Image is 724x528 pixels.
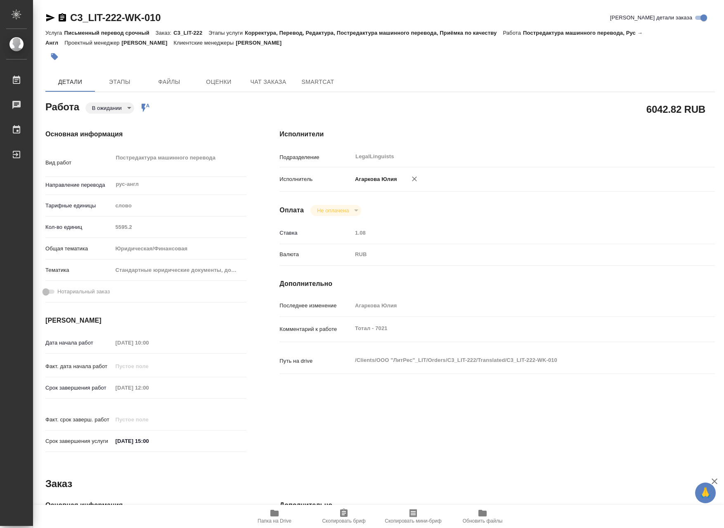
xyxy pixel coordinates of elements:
[45,223,112,231] p: Кол-во единиц
[45,181,112,189] p: Направление перевода
[112,337,185,349] input: Пустое поле
[45,13,55,23] button: Скопировать ссылку для ЯМессенджера
[208,30,245,36] p: Этапы услуги
[45,500,246,510] h4: Основная информация
[112,199,246,213] div: слово
[279,205,304,215] h4: Оплата
[45,384,112,392] p: Срок завершения работ
[70,12,161,23] a: C3_LIT-222-WK-010
[112,414,185,426] input: Пустое поле
[45,416,112,424] p: Факт. срок заверш. работ
[352,175,397,183] p: Агаркова Юлия
[298,77,338,87] span: SmartCat
[352,227,679,239] input: Пустое поле
[45,245,112,253] p: Общая тематика
[174,40,236,46] p: Клиентские менеджеры
[50,77,90,87] span: Детали
[279,129,715,139] h4: Исполнители
[322,518,365,524] span: Скопировать бриф
[240,505,309,528] button: Папка на Drive
[279,153,352,162] p: Подразделение
[245,30,503,36] p: Корректура, Перевод, Редактура, Постредактура машинного перевода, Приёмка по качеству
[149,77,189,87] span: Файлы
[112,221,246,233] input: Пустое поле
[695,483,716,503] button: 🙏
[279,175,352,183] p: Исполнитель
[463,518,503,524] span: Обновить файлы
[173,30,208,36] p: C3_LIT-222
[64,40,121,46] p: Проектный менеджер
[57,13,67,23] button: Скопировать ссылку
[90,105,124,112] button: В ожидании
[610,14,692,22] span: [PERSON_NAME] детали заказа
[315,207,351,214] button: Не оплачена
[85,102,134,114] div: В ожидании
[112,360,185,372] input: Пустое поле
[45,477,72,490] h2: Заказ
[258,518,291,524] span: Папка на Drive
[236,40,288,46] p: [PERSON_NAME]
[45,339,112,347] p: Дата начала работ
[646,102,705,116] h2: 6042.82 RUB
[279,302,352,310] p: Последнее изменение
[112,382,185,394] input: Пустое поле
[45,48,64,66] button: Добавить тэг
[64,30,155,36] p: Письменный перевод срочный
[112,242,246,256] div: Юридическая/Финансовая
[279,250,352,259] p: Валюта
[279,229,352,237] p: Ставка
[45,362,112,371] p: Факт. дата начала работ
[45,202,112,210] p: Тарифные единицы
[279,325,352,333] p: Комментарий к работе
[45,437,112,445] p: Срок завершения услуги
[279,500,715,510] h4: Дополнительно
[122,40,174,46] p: [PERSON_NAME]
[309,505,379,528] button: Скопировать бриф
[45,129,246,139] h4: Основная информация
[448,505,517,528] button: Обновить файлы
[45,316,246,326] h4: [PERSON_NAME]
[45,30,64,36] p: Услуга
[405,170,424,188] button: Удалить исполнителя
[352,300,679,312] input: Пустое поле
[57,288,110,296] span: Нотариальный заказ
[503,30,523,36] p: Работа
[698,484,712,502] span: 🙏
[156,30,173,36] p: Заказ:
[310,205,361,216] div: В ожидании
[279,279,715,289] h4: Дополнительно
[352,247,679,262] div: RUB
[279,357,352,365] p: Путь на drive
[248,77,288,87] span: Чат заказа
[45,159,112,167] p: Вид работ
[352,353,679,367] textarea: /Clients/ООО "ЛитРес"_LIT/Orders/C3_LIT-222/Translated/C3_LIT-222-WK-010
[352,321,679,335] textarea: Тотал - 7021
[112,263,246,277] div: Стандартные юридические документы, договоры, уставы
[100,77,140,87] span: Этапы
[112,435,185,447] input: ✎ Введи что-нибудь
[45,266,112,274] p: Тематика
[45,99,79,114] h2: Работа
[199,77,239,87] span: Оценки
[379,505,448,528] button: Скопировать мини-бриф
[385,518,441,524] span: Скопировать мини-бриф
